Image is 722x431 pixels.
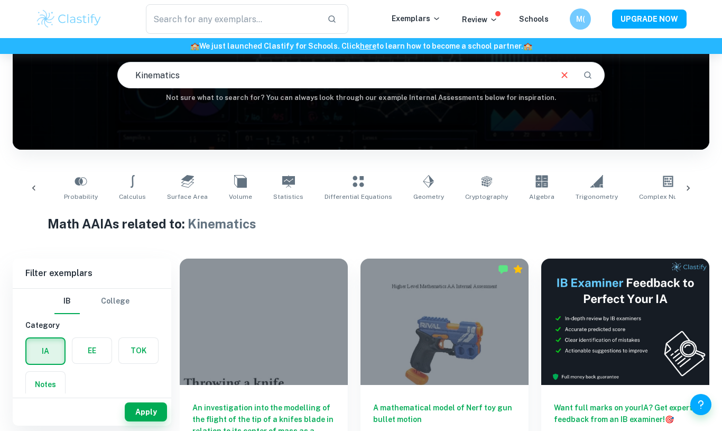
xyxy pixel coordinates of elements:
span: Differential Equations [325,192,392,201]
button: IB [54,289,80,314]
h6: Not sure what to search for? You can always look through our example Internal Assessments below f... [13,93,709,103]
button: Apply [125,402,167,421]
img: Thumbnail [541,259,709,385]
h6: Filter exemplars [13,259,171,288]
span: Statistics [273,192,303,201]
span: 🎯 [665,415,674,424]
button: Notes [26,372,65,397]
span: Surface Area [167,192,208,201]
h6: We just launched Clastify for Schools. Click to learn how to become a school partner. [2,40,720,52]
a: Schools [519,15,549,23]
button: UPGRADE NOW [612,10,687,29]
button: Search [579,66,597,84]
button: IA [26,338,64,364]
span: Calculus [119,192,146,201]
input: E.g. modelling a logo, player arrangements, shape of an egg... [118,60,551,90]
span: Complex Numbers [639,192,697,201]
button: M( [570,8,591,30]
span: 🏫 [523,42,532,50]
p: Review [462,14,498,25]
span: Algebra [529,192,554,201]
h1: Math AA IAs related to: [48,214,674,233]
input: Search for any exemplars... [146,4,319,34]
div: Premium [513,264,523,274]
span: Trigonometry [576,192,618,201]
span: Kinematics [188,216,256,231]
img: Marked [498,264,508,274]
button: Help and Feedback [690,394,711,415]
h6: Want full marks on your IA ? Get expert feedback from an IB examiner! [554,402,697,425]
div: Filter type choice [54,289,129,314]
button: Clear [554,65,575,85]
span: Probability [64,192,98,201]
p: Exemplars [392,13,441,24]
img: Clastify logo [35,8,103,30]
h6: Category [25,319,159,331]
span: 🏫 [190,42,199,50]
button: TOK [119,338,158,363]
button: EE [72,338,112,363]
h6: M( [575,13,587,25]
span: Geometry [413,192,444,201]
span: Cryptography [465,192,508,201]
button: College [101,289,129,314]
a: here [360,42,376,50]
span: Volume [229,192,252,201]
